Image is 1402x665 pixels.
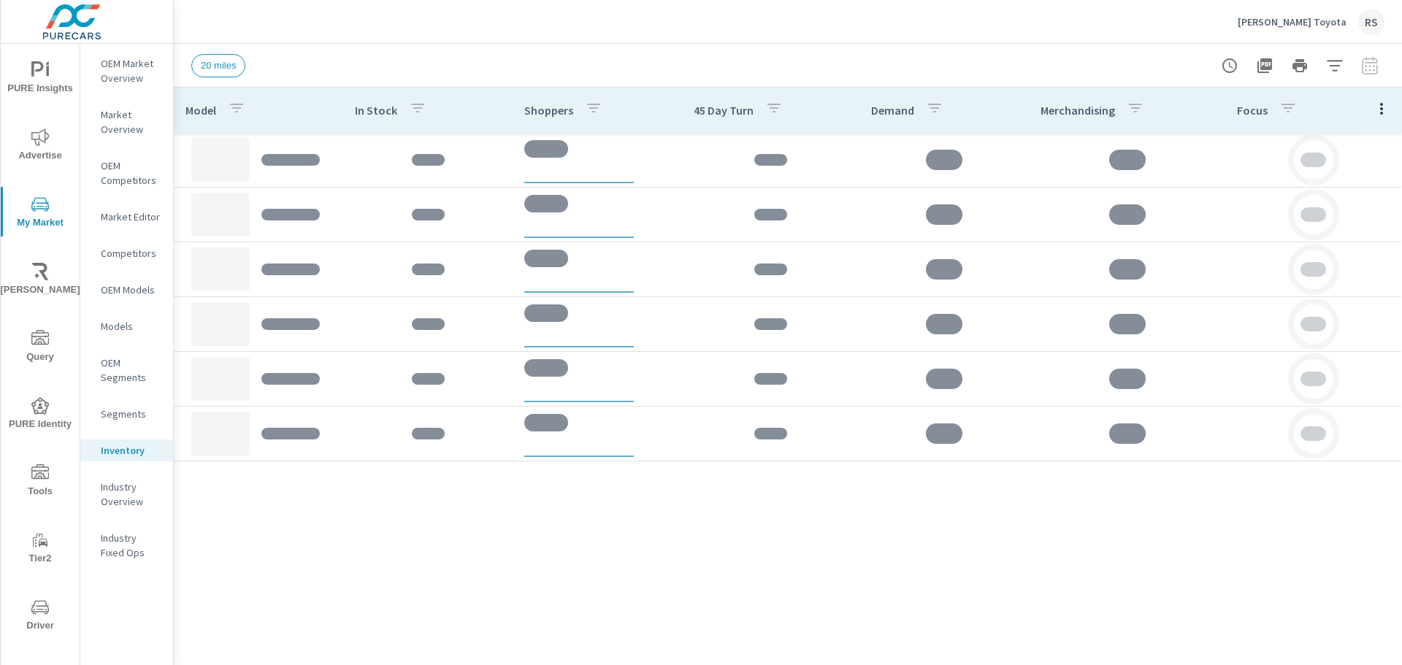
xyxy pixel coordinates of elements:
[1320,51,1349,80] button: Apply Filters
[5,196,75,231] span: My Market
[5,599,75,634] span: Driver
[185,103,216,118] p: Model
[80,315,173,337] div: Models
[1285,51,1314,80] button: Print Report
[5,531,75,567] span: Tier2
[101,56,161,85] p: OEM Market Overview
[524,103,573,118] p: Shoppers
[101,107,161,137] p: Market Overview
[5,397,75,433] span: PURE Identity
[101,531,161,560] p: Industry Fixed Ops
[5,128,75,164] span: Advertise
[5,464,75,500] span: Tools
[5,263,75,299] span: [PERSON_NAME]
[101,480,161,509] p: Industry Overview
[101,158,161,188] p: OEM Competitors
[80,155,173,191] div: OEM Competitors
[101,407,161,421] p: Segments
[1238,15,1347,28] p: [PERSON_NAME] Toyota
[101,355,161,385] p: OEM Segments
[80,104,173,140] div: Market Overview
[101,282,161,297] p: OEM Models
[101,246,161,261] p: Competitors
[871,103,914,118] p: Demand
[1041,103,1115,118] p: Merchandising
[1358,9,1384,35] div: RS
[355,103,397,118] p: In Stock
[1237,103,1268,118] p: Focus
[80,476,173,512] div: Industry Overview
[80,403,173,425] div: Segments
[101,319,161,334] p: Models
[101,443,161,458] p: Inventory
[5,330,75,366] span: Query
[80,242,173,264] div: Competitors
[80,527,173,564] div: Industry Fixed Ops
[694,103,754,118] p: 45 Day Turn
[80,53,173,89] div: OEM Market Overview
[101,210,161,224] p: Market Editor
[80,352,173,388] div: OEM Segments
[80,279,173,301] div: OEM Models
[1250,51,1279,80] button: "Export Report to PDF"
[5,61,75,97] span: PURE Insights
[192,60,245,71] span: 20 miles
[80,206,173,228] div: Market Editor
[80,439,173,461] div: Inventory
